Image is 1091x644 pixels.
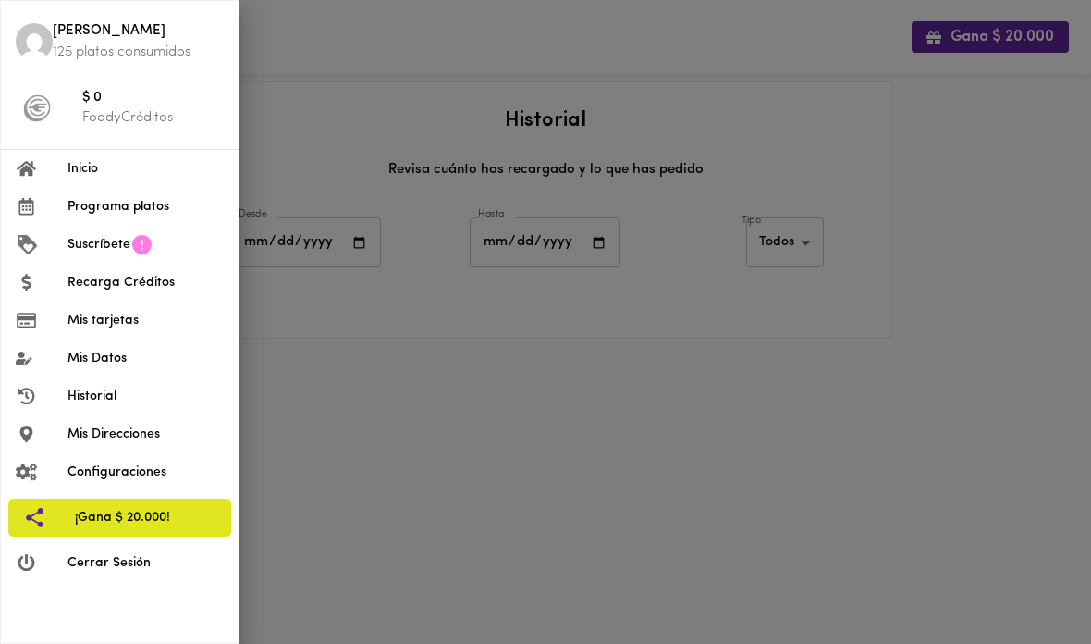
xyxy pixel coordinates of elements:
span: Recarga Créditos [67,273,224,292]
span: $ 0 [82,88,224,109]
iframe: Messagebird Livechat Widget [984,537,1073,625]
span: Configuraciones [67,463,224,482]
span: [PERSON_NAME] [53,21,224,43]
span: Mis Direcciones [67,425,224,444]
span: Programa platos [67,197,224,217]
span: Mis Datos [67,349,224,368]
span: Cerrar Sesión [67,553,224,573]
span: Inicio [67,159,224,179]
img: foody-creditos-black.png [23,94,51,122]
span: Historial [67,387,224,406]
p: FoodyCréditos [82,108,224,128]
span: Suscríbete [67,235,130,254]
span: ¡Gana $ 20.000! [75,508,216,527]
p: 125 platos consumidos [53,43,224,62]
span: Mis tarjetas [67,311,224,330]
